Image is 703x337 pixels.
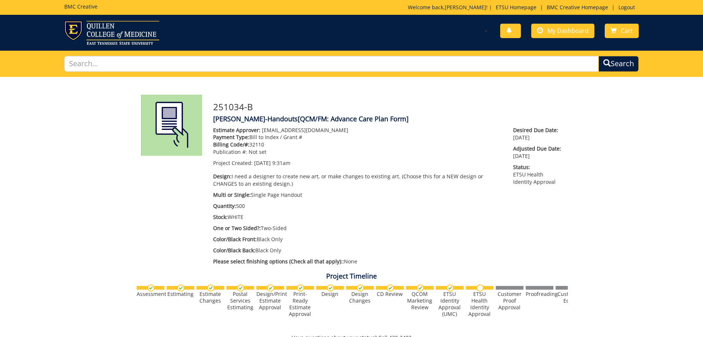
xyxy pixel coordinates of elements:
[417,284,424,291] img: checkmark
[213,225,261,232] span: One or Two Sided?:
[436,291,464,317] div: ETSU Identity Approval (UMC)
[213,213,228,220] span: Stock:
[513,164,562,171] span: Status:
[213,191,502,199] p: Single Page Handout
[226,291,254,311] div: Postal Services Estimating
[213,159,253,166] span: Project Created:
[267,284,274,291] img: checkmark
[249,148,266,155] span: Not set
[213,141,502,148] p: 32110
[64,56,599,72] input: Search...
[213,225,502,232] p: Two-Sided
[531,24,594,38] a: My Dashboard
[213,102,562,112] h3: 251034-B
[496,291,523,311] div: Customer Proof Approval
[357,284,364,291] img: checkmark
[213,173,502,188] p: I need a designer to create new art, or make changes to existing art. (Choose this for a NEW desi...
[286,291,314,317] div: Print-Ready Estimate Approval
[327,284,334,291] img: checkmark
[254,159,290,166] span: [DATE] 9:31am
[213,236,257,243] span: Color/Black Front:
[213,148,247,155] span: Publication #:
[207,284,214,291] img: checkmark
[213,127,502,134] p: [EMAIL_ADDRESS][DOMAIN_NAME]
[556,291,583,304] div: Customer Edits
[197,291,224,304] div: Estimate Changes
[64,21,159,45] img: ETSU logo
[147,284,154,291] img: checkmark
[256,291,284,311] div: Design/Print Estimate Approval
[477,284,484,291] img: no
[141,95,202,156] img: Product featured image
[543,4,612,11] a: BMC Creative Homepage
[213,247,502,254] p: Black Only
[167,291,194,297] div: Estimating
[605,24,639,38] a: Cart
[298,114,409,123] span: [QCM/FM: Advance Care Plan Form]
[137,291,164,297] div: Assessment
[213,258,502,265] p: None
[237,284,244,291] img: checkmark
[406,291,434,311] div: QCOM Marketing Review
[213,236,502,243] p: Black Only
[615,4,639,11] a: Logout
[297,284,304,291] img: checkmark
[447,284,454,291] img: checkmark
[213,247,255,254] span: Color/Black Back:
[213,191,251,198] span: Multi or Single:
[177,284,184,291] img: checkmark
[526,291,553,297] div: Proofreading
[376,291,404,297] div: CD Review
[213,141,249,148] span: Billing Code/#:
[346,291,374,304] div: Design Changes
[513,164,562,186] p: ETSU Health Identity Approval
[513,127,562,134] span: Desired Due Date:
[213,202,236,209] span: Quantity:
[213,134,502,141] p: Bill to Index / Grant #
[387,284,394,291] img: checkmark
[621,27,633,35] span: Cart
[598,56,639,72] button: Search
[408,4,639,11] p: Welcome back, ! | | |
[492,4,540,11] a: ETSU Homepage
[466,291,494,317] div: ETSU Health Identity Approval
[213,258,344,265] span: Please select finishing options (Check all that apply)::
[513,145,562,152] span: Adjusted Due Date:
[213,173,232,180] span: Design:
[213,213,502,221] p: WHITE
[136,273,568,280] h4: Project Timeline
[213,202,502,210] p: 500
[547,27,588,35] span: My Dashboard
[64,4,98,9] h5: BMC Creative
[316,291,344,297] div: Design
[445,4,486,11] a: [PERSON_NAME]
[213,127,260,134] span: Estimate Approver:
[213,115,562,123] h4: [PERSON_NAME]-Handouts
[513,145,562,160] p: [DATE]
[513,127,562,141] p: [DATE]
[213,134,249,141] span: Payment Type:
